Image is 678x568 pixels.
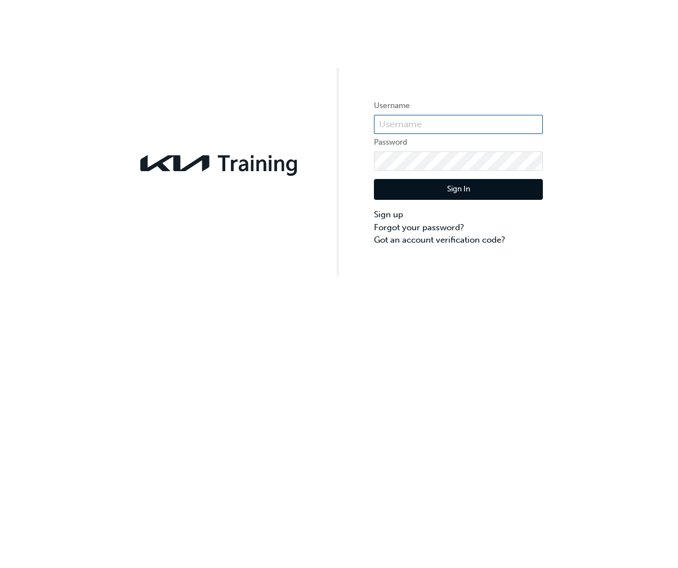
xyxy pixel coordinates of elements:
a: Sign up [374,208,543,221]
a: Forgot your password? [374,221,543,234]
input: Username [374,115,543,134]
label: Username [374,99,543,113]
a: Got an account verification code? [374,234,543,247]
img: kia-training [135,148,304,178]
label: Password [374,136,543,149]
button: Sign In [374,179,543,200]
